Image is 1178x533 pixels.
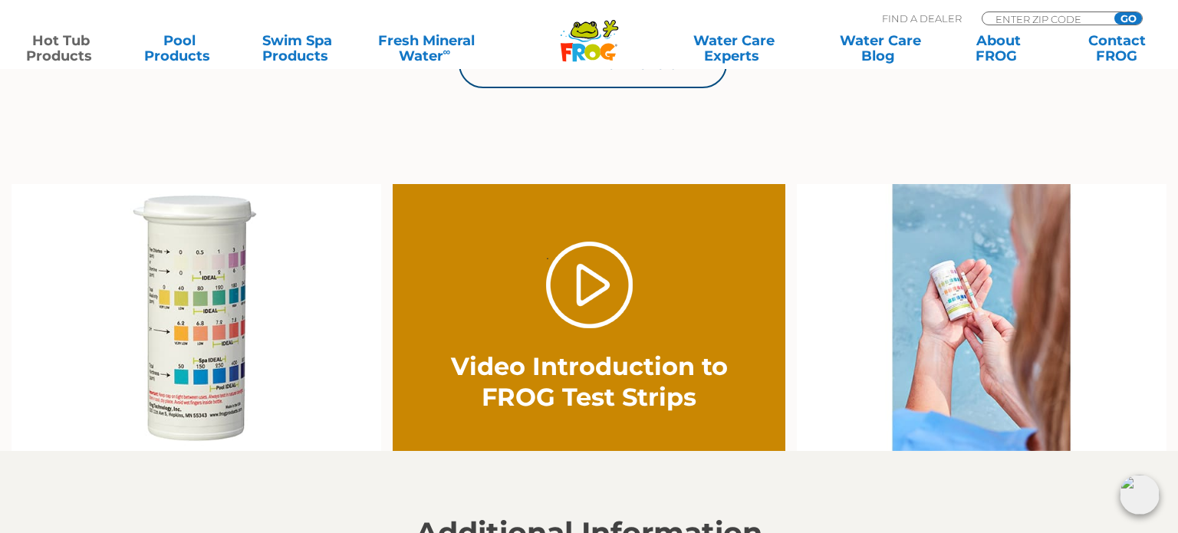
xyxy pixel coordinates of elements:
input: Zip Code Form [994,12,1097,25]
img: openIcon [1120,475,1160,515]
a: Play Video [546,242,633,328]
img: test-strip-back [12,184,381,451]
a: Hot TubProducts [15,33,107,64]
sup: ∞ [443,45,451,58]
a: Water CareExperts [660,33,808,64]
a: Water CareBlog [835,33,927,64]
a: PoolProducts [133,33,225,64]
a: AboutFROG [953,33,1045,64]
a: Swim SpaProducts [252,33,344,64]
a: ContactFROG [1071,33,1163,64]
p: Find A Dealer [882,12,962,25]
h2: Video Introduction to FROG Test Strips [432,351,746,413]
img: frog-testing [797,184,1166,451]
a: Fresh MineralWater∞ [370,33,485,64]
input: GO [1114,12,1142,25]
